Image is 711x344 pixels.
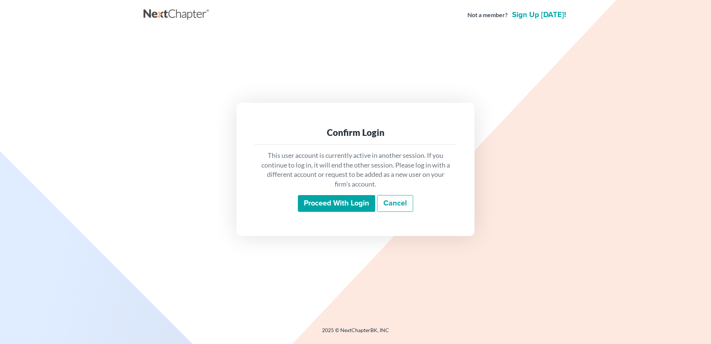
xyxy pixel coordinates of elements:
[260,127,451,138] div: Confirm Login
[298,195,375,212] input: Proceed with login
[144,327,567,340] div: 2025 © NextChapterBK, INC
[511,11,567,19] a: Sign up [DATE]!
[467,11,508,19] strong: Not a member?
[377,195,413,212] a: Cancel
[260,151,451,189] p: This user account is currently active in another session. If you continue to log in, it will end ...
